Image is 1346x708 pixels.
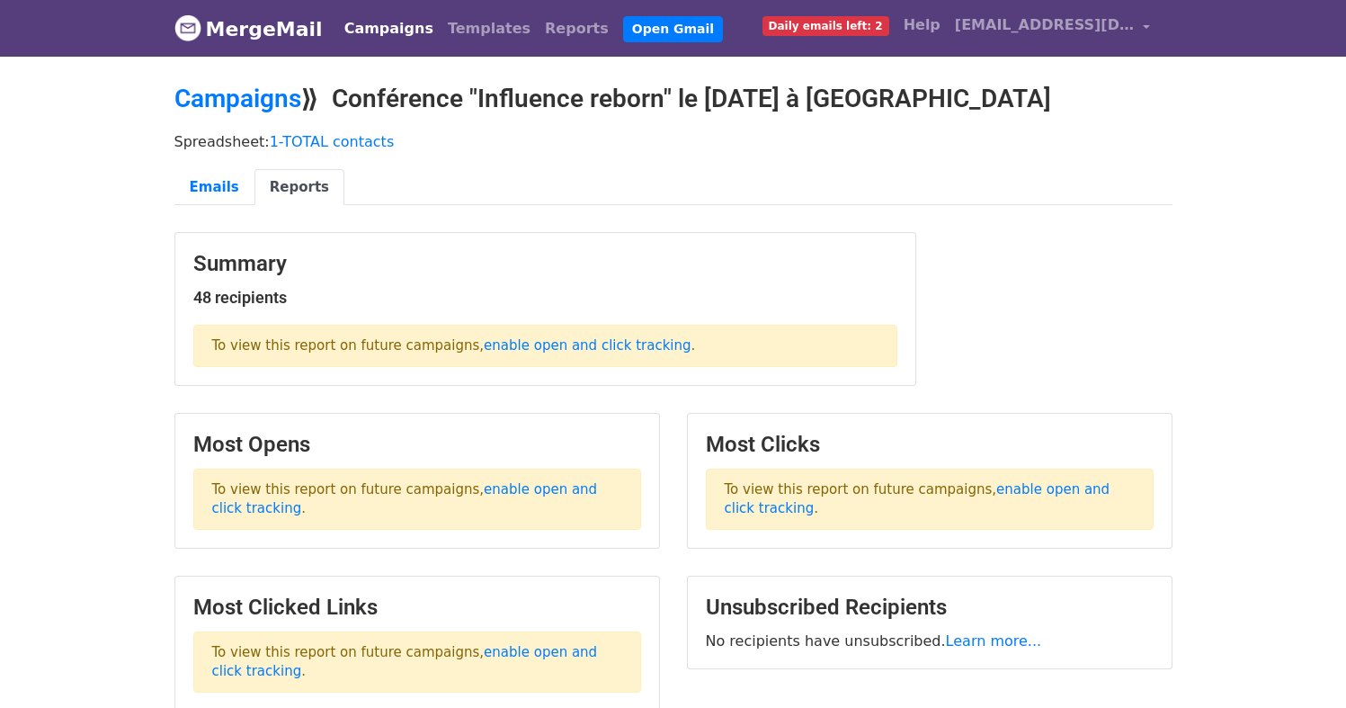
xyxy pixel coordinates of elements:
[174,14,201,41] img: MergeMail logo
[896,7,948,43] a: Help
[706,469,1154,530] p: To view this report on future campaigns, .
[337,11,441,47] a: Campaigns
[193,288,897,308] h5: 48 recipients
[174,169,254,206] a: Emails
[946,632,1042,650] a: Learn more...
[174,10,323,48] a: MergeMail
[174,84,1172,114] h2: ⟫ Conférence "Influence reborn" le [DATE] à [GEOGRAPHIC_DATA]
[270,133,395,150] a: 1-TOTAL contacts
[193,325,897,367] p: To view this report on future campaigns, .
[193,632,641,693] p: To view this report on future campaigns, .
[706,432,1154,458] h3: Most Clicks
[955,14,1135,36] span: [EMAIL_ADDRESS][DOMAIN_NAME]
[538,11,616,47] a: Reports
[948,7,1158,49] a: [EMAIL_ADDRESS][DOMAIN_NAME]
[193,595,641,621] h3: Most Clicked Links
[623,16,723,42] a: Open Gmail
[193,469,641,530] p: To view this report on future campaigns, .
[706,632,1154,650] p: No recipients have unsubscribed.
[762,16,889,36] span: Daily emails left: 2
[193,251,897,277] h3: Summary
[484,337,691,354] a: enable open and click tracking
[174,84,301,113] a: Campaigns
[254,169,344,206] a: Reports
[755,7,896,43] a: Daily emails left: 2
[441,11,538,47] a: Templates
[706,595,1154,621] h3: Unsubscribed Recipients
[174,132,1172,151] p: Spreadsheet:
[193,432,641,458] h3: Most Opens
